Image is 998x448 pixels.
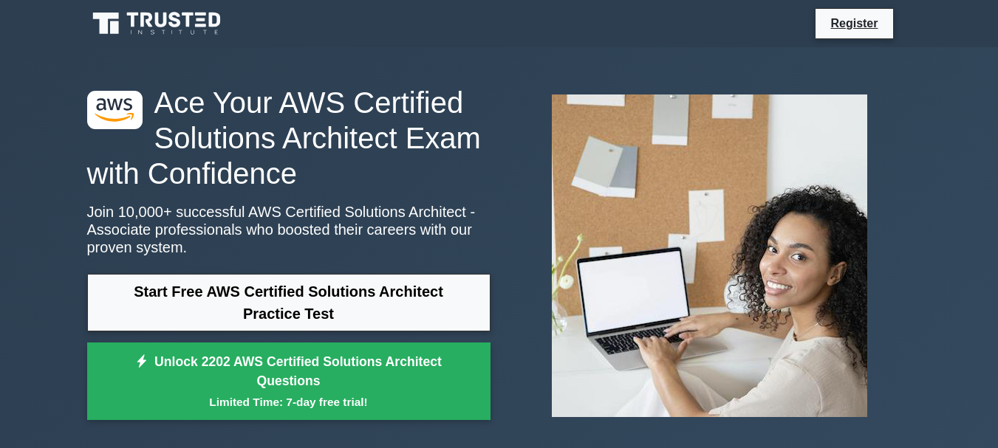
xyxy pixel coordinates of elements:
small: Limited Time: 7-day free trial! [106,393,472,410]
h1: Ace Your AWS Certified Solutions Architect Exam with Confidence [87,85,491,191]
p: Join 10,000+ successful AWS Certified Solutions Architect - Associate professionals who boosted t... [87,203,491,256]
a: Register [821,14,886,32]
a: Start Free AWS Certified Solutions Architect Practice Test [87,274,491,331]
a: Unlock 2202 AWS Certified Solutions Architect QuestionsLimited Time: 7-day free trial! [87,342,491,421]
